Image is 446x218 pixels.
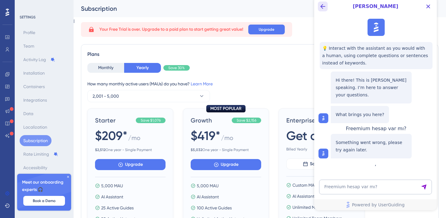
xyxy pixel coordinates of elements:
button: Monthly [87,63,124,73]
button: Yearly [124,63,161,73]
span: $419* [191,127,220,144]
span: Save $1,076 [141,118,161,123]
span: Your Free Trial is over. Upgrade to a paid plan to start getting great value! [99,26,243,33]
span: Upgrade [259,27,274,32]
button: Upgrade [248,25,285,34]
span: Custom MAU [292,181,317,189]
span: Get a Quote [286,127,356,144]
span: Save $2,156 [237,118,256,123]
button: Upgrade [191,159,261,170]
span: Save 30% [168,65,185,70]
button: Schedule a Call [286,158,357,169]
span: Schedule a Call [310,160,341,168]
span: 5,000 MAU [197,182,219,189]
div: MOST POPULAR [206,105,246,112]
a: Learn More [191,81,213,86]
span: One year - Single Payment [95,147,166,152]
span: Upgrade [221,161,238,168]
span: 25 Active Guides [101,204,134,212]
span: / mo [221,134,233,145]
span: Unlimited Materials [292,204,330,211]
button: Upgrade [95,159,166,170]
span: AI Assistant [197,193,219,200]
span: AI Assistant [292,193,314,200]
span: Growth [191,116,229,125]
span: Enterprise [286,116,357,125]
span: One year - Single Payment [191,147,261,152]
button: 2,001 - 5,000 [87,90,210,102]
span: Billed Yearly [286,147,357,152]
span: 5,000 MAU [101,182,123,189]
div: Subscription [81,4,369,13]
b: $ 5,032 [191,148,202,152]
span: / mo [128,134,140,145]
div: Plans [87,51,432,58]
span: Starter [95,116,133,125]
b: $ 2,512 [95,148,105,152]
span: AI Assistant [101,193,123,200]
span: Upgrade [125,161,143,168]
span: 2,001 - 5,000 [93,92,119,100]
div: How many monthly active users (MAUs) do you have? [87,80,432,88]
span: 100 Active Guides [197,204,232,212]
span: $209* [95,127,128,144]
